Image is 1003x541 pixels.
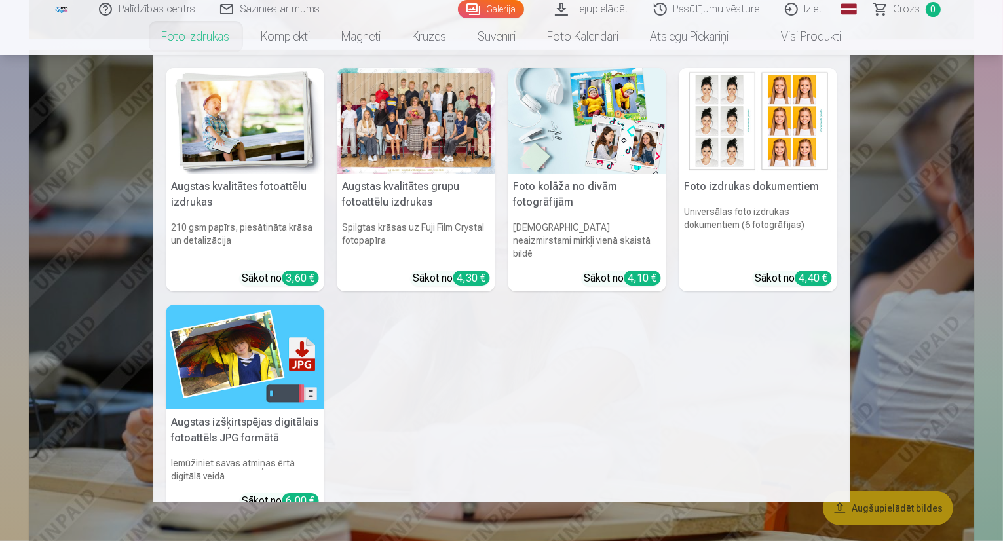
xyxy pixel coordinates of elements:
[745,18,858,55] a: Visi produkti
[532,18,635,55] a: Foto kalendāri
[166,451,324,488] h6: Iemūžiniet savas atmiņas ērtā digitālā veidā
[166,68,324,291] a: Augstas kvalitātes fotoattēlu izdrukasAugstas kvalitātes fotoattēlu izdrukas210 gsm papīrs, piesā...
[635,18,745,55] a: Atslēgu piekariņi
[282,493,319,508] div: 6,00 €
[166,305,324,515] a: Augstas izšķirtspējas digitālais fotoattēls JPG formātāAugstas izšķirtspējas digitālais fotoattēl...
[679,200,837,265] h6: Universālas foto izdrukas dokumentiem (6 fotogrāfijas)
[166,174,324,215] h5: Augstas kvalitātes fotoattēlu izdrukas
[508,174,666,215] h5: Foto kolāža no divām fotogrāfijām
[795,270,832,286] div: 4,40 €
[337,68,495,291] a: Augstas kvalitātes grupu fotoattēlu izdrukasSpilgtas krāsas uz Fuji Film Crystal fotopapīraSākot ...
[679,68,837,291] a: Foto izdrukas dokumentiemFoto izdrukas dokumentiemUniversālas foto izdrukas dokumentiem (6 fotogr...
[242,270,319,286] div: Sākot no
[337,174,495,215] h5: Augstas kvalitātes grupu fotoattēlu izdrukas
[246,18,326,55] a: Komplekti
[166,215,324,265] h6: 210 gsm papīrs, piesātināta krāsa un detalizācija
[926,2,941,17] span: 0
[679,174,837,200] h5: Foto izdrukas dokumentiem
[397,18,463,55] a: Krūzes
[166,305,324,410] img: Augstas izšķirtspējas digitālais fotoattēls JPG formātā
[508,68,666,174] img: Foto kolāža no divām fotogrāfijām
[166,68,324,174] img: Augstas kvalitātes fotoattēlu izdrukas
[679,68,837,174] img: Foto izdrukas dokumentiem
[337,215,495,265] h6: Spilgtas krāsas uz Fuji Film Crystal fotopapīra
[894,1,920,17] span: Grozs
[508,68,666,291] a: Foto kolāža no divām fotogrāfijāmFoto kolāža no divām fotogrāfijām[DEMOGRAPHIC_DATA] neaizmirstam...
[146,18,246,55] a: Foto izdrukas
[282,270,319,286] div: 3,60 €
[166,409,324,451] h5: Augstas izšķirtspējas digitālais fotoattēls JPG formātā
[55,5,69,13] img: /fa1
[453,270,490,286] div: 4,30 €
[755,270,832,286] div: Sākot no
[624,270,661,286] div: 4,10 €
[242,493,319,509] div: Sākot no
[413,270,490,286] div: Sākot no
[463,18,532,55] a: Suvenīri
[326,18,397,55] a: Magnēti
[584,270,661,286] div: Sākot no
[508,215,666,265] h6: [DEMOGRAPHIC_DATA] neaizmirstami mirkļi vienā skaistā bildē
